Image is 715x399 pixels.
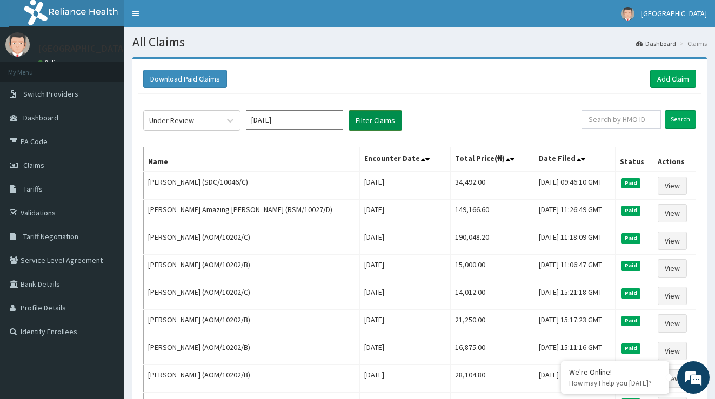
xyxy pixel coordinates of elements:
[621,316,640,326] span: Paid
[38,59,64,66] a: Online
[658,204,687,222] a: View
[641,9,707,18] span: [GEOGRAPHIC_DATA]
[360,255,451,282] td: [DATE]
[20,54,44,81] img: d_794563401_company_1708531726252_794563401
[621,288,640,298] span: Paid
[653,147,696,172] th: Actions
[534,282,616,310] td: [DATE] 15:21:18 GMT
[144,200,360,227] td: [PERSON_NAME] Amazing [PERSON_NAME] (RSM/10027/D)
[534,147,616,172] th: Date Filed
[451,255,534,282] td: 15,000.00
[132,35,707,49] h1: All Claims
[658,232,687,250] a: View
[149,115,194,126] div: Under Review
[451,337,534,365] td: 16,875.00
[650,70,696,88] a: Add Claim
[451,365,534,393] td: 28,104.80
[677,39,707,48] li: Claims
[621,233,640,243] span: Paid
[534,255,616,282] td: [DATE] 11:06:47 GMT
[665,110,696,129] input: Search
[616,147,653,172] th: Status
[23,184,43,194] span: Tariffs
[621,178,640,188] span: Paid
[144,282,360,310] td: [PERSON_NAME] (AOM/10202/C)
[360,337,451,365] td: [DATE]
[144,227,360,255] td: [PERSON_NAME] (AOM/10202/C)
[451,310,534,337] td: 21,250.00
[451,172,534,200] td: 34,492.00
[658,369,687,388] a: View
[451,227,534,255] td: 190,048.20
[5,276,206,314] textarea: Type your message and hit 'Enter'
[621,261,640,270] span: Paid
[360,310,451,337] td: [DATE]
[360,147,451,172] th: Encounter Date
[143,70,227,88] button: Download Paid Claims
[360,282,451,310] td: [DATE]
[534,337,616,365] td: [DATE] 15:11:16 GMT
[582,110,661,129] input: Search by HMO ID
[658,314,687,333] a: View
[144,310,360,337] td: [PERSON_NAME] (AOM/10202/B)
[636,39,676,48] a: Dashboard
[534,310,616,337] td: [DATE] 15:17:23 GMT
[360,172,451,200] td: [DATE]
[658,177,687,195] a: View
[349,110,402,131] button: Filter Claims
[569,367,661,377] div: We're Online!
[534,365,616,393] td: [DATE] 15:06:09 GMT
[534,227,616,255] td: [DATE] 11:18:09 GMT
[144,255,360,282] td: [PERSON_NAME] (AOM/10202/B)
[144,172,360,200] td: [PERSON_NAME] (SDC/10046/C)
[621,7,634,21] img: User Image
[658,342,687,360] a: View
[144,337,360,365] td: [PERSON_NAME] (AOM/10202/B)
[177,5,203,31] div: Minimize live chat window
[360,200,451,227] td: [DATE]
[621,206,640,215] span: Paid
[23,160,44,170] span: Claims
[23,113,58,123] span: Dashboard
[23,89,78,99] span: Switch Providers
[144,365,360,393] td: [PERSON_NAME] (AOM/10202/B)
[451,147,534,172] th: Total Price(₦)
[658,287,687,305] a: View
[569,378,661,388] p: How may I help you today?
[144,147,360,172] th: Name
[56,60,182,75] div: Chat with us now
[63,126,149,235] span: We're online!
[451,200,534,227] td: 149,166.60
[246,110,343,130] input: Select Month and Year
[360,365,451,393] td: [DATE]
[451,282,534,310] td: 14,012.00
[38,44,127,53] p: [GEOGRAPHIC_DATA]
[658,259,687,278] a: View
[5,32,30,57] img: User Image
[23,232,78,241] span: Tariff Negotiation
[360,227,451,255] td: [DATE]
[534,172,616,200] td: [DATE] 09:46:10 GMT
[534,200,616,227] td: [DATE] 11:26:49 GMT
[621,343,640,353] span: Paid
